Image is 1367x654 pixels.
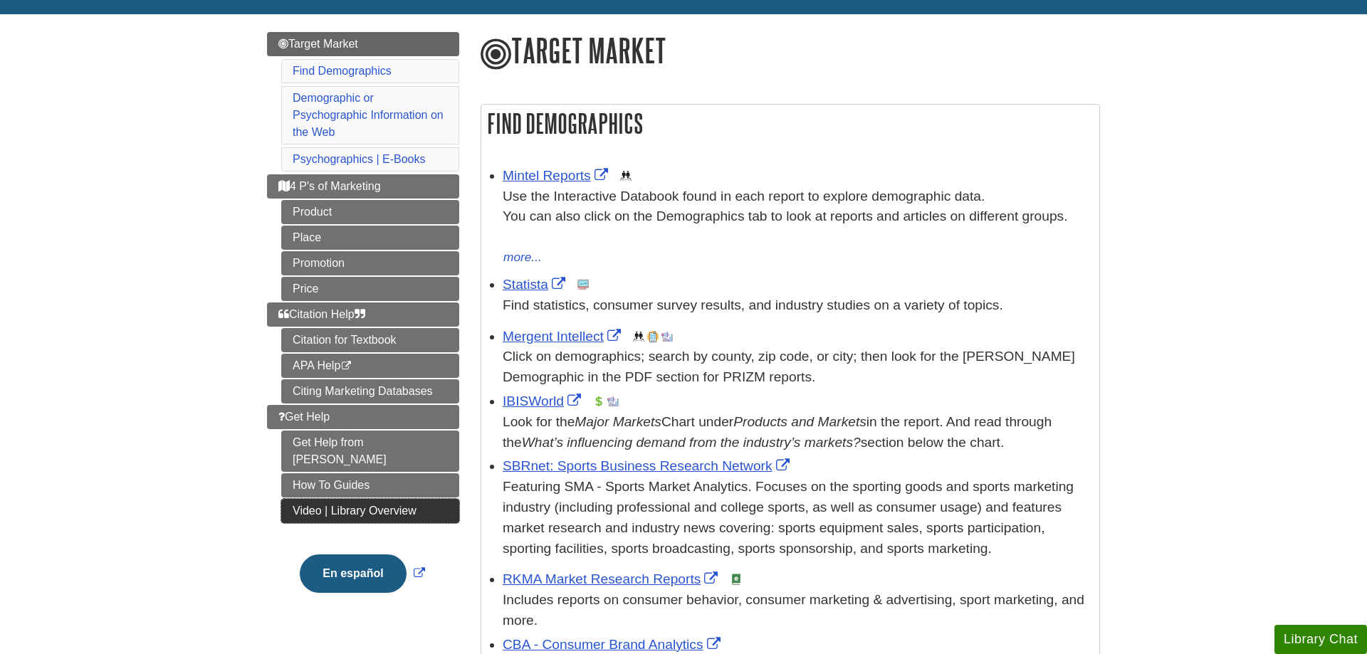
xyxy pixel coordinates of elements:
[293,92,444,138] a: Demographic or Psychographic Information on the Web
[481,105,1099,142] h2: Find Demographics
[293,65,392,77] a: Find Demographics
[503,458,793,473] a: Link opens in new window
[647,331,659,342] img: Company Information
[593,396,604,407] img: Financial Report
[278,38,358,50] span: Target Market
[281,200,459,224] a: Product
[503,186,1092,248] div: Use the Interactive Databook found in each report to explore demographic data. You can also click...
[281,251,459,275] a: Promotion
[267,405,459,429] a: Get Help
[503,637,724,652] a: Link opens in new window
[267,32,459,56] a: Target Market
[503,590,1092,631] div: Includes reports on consumer behavior, consumer marketing & advertising, sport marketing, and more.
[620,170,632,181] img: Demographics
[278,180,381,192] span: 4 P's of Marketing
[503,248,543,268] button: more...
[607,396,619,407] img: Industry Report
[575,414,661,429] i: Major Markets
[1274,625,1367,654] button: Library Chat
[522,435,861,450] i: What’s influencing demand from the industry’s markets?
[267,302,459,327] a: Citation Help
[340,362,352,371] i: This link opens in a new window
[503,329,624,344] a: Link opens in new window
[503,412,1092,453] div: Look for the Chart under in the report. And read through the section below the chart.
[730,574,742,585] img: e-Book
[293,153,425,165] a: Psychographics | E-Books
[503,477,1092,559] p: Featuring SMA - Sports Market Analytics. Focuses on the sporting goods and sports marketing indus...
[481,32,1100,72] h1: Target Market
[503,277,569,292] a: Link opens in new window
[278,308,365,320] span: Citation Help
[733,414,866,429] i: Products and Markets
[281,328,459,352] a: Citation for Textbook
[281,379,459,404] a: Citing Marketing Databases
[281,354,459,378] a: APA Help
[278,411,330,423] span: Get Help
[296,567,428,579] a: Link opens in new window
[503,347,1092,388] div: Click on demographics; search by county, zip code, or city; then look for the [PERSON_NAME] Demog...
[281,431,459,472] a: Get Help from [PERSON_NAME]
[503,394,585,408] a: Link opens in new window
[503,168,612,183] a: Link opens in new window
[267,174,459,199] a: 4 P's of Marketing
[281,473,459,497] a: How To Guides
[633,331,644,342] img: Demographics
[577,279,589,290] img: Statistics
[661,331,673,342] img: Industry Report
[281,226,459,250] a: Place
[267,32,459,617] div: Guide Page Menu
[503,571,721,586] a: Link opens in new window
[281,277,459,301] a: Price
[503,295,1092,316] p: Find statistics, consumer survey results, and industry studies on a variety of topics.
[300,554,406,593] button: En español
[281,499,459,523] a: Video | Library Overview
